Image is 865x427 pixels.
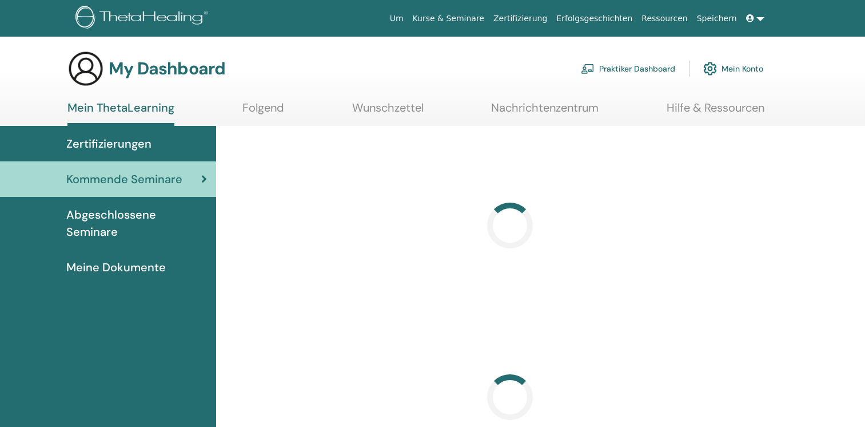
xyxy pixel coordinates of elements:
[581,56,675,81] a: Praktiker Dashboard
[667,101,764,123] a: Hilfe & Ressourcen
[692,8,742,29] a: Speichern
[581,64,595,74] img: chalkboard-teacher.svg
[66,206,207,240] span: Abgeschlossene Seminare
[67,50,104,87] img: generic-user-icon.jpg
[637,8,692,29] a: Ressourcen
[352,101,424,123] a: Wunschzettel
[66,171,182,188] span: Kommende Seminare
[703,59,717,78] img: cog.svg
[552,8,637,29] a: Erfolgsgeschichten
[109,58,225,79] h3: My Dashboard
[385,8,408,29] a: Um
[242,101,284,123] a: Folgend
[66,259,166,276] span: Meine Dokumente
[75,6,212,31] img: logo.png
[408,8,489,29] a: Kurse & Seminare
[489,8,552,29] a: Zertifizierung
[491,101,599,123] a: Nachrichtenzentrum
[66,135,152,152] span: Zertifizierungen
[67,101,174,126] a: Mein ThetaLearning
[703,56,763,81] a: Mein Konto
